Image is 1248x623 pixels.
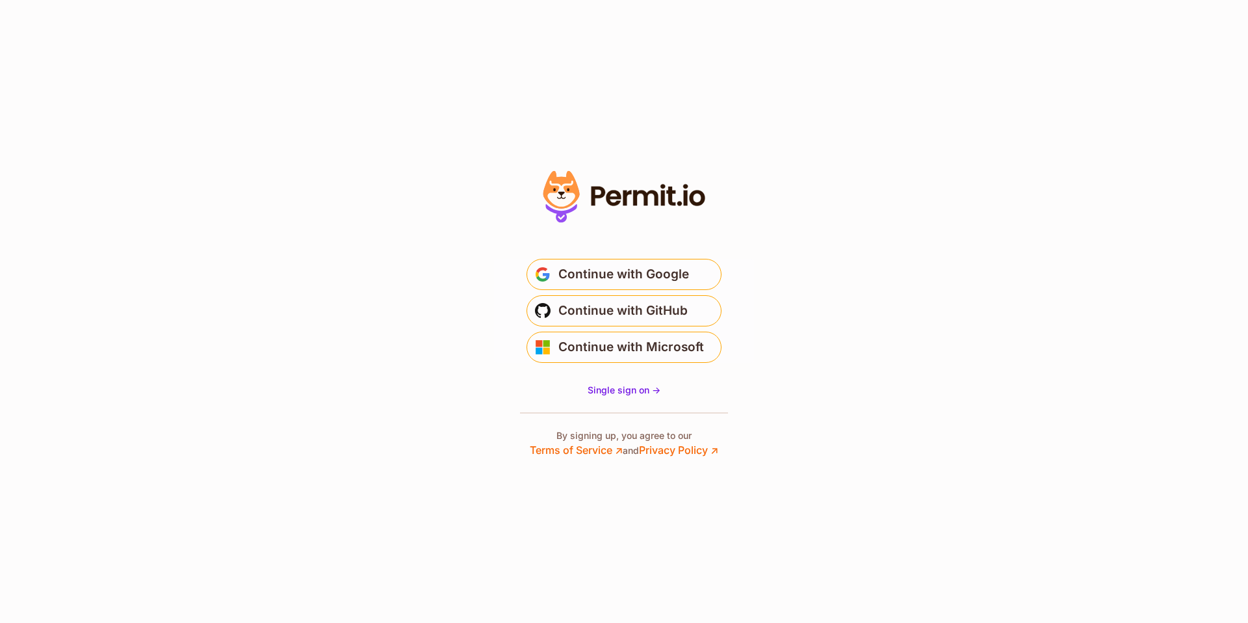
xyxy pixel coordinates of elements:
a: Privacy Policy ↗ [639,444,718,457]
button: Continue with Google [526,259,721,290]
span: Continue with Google [558,264,689,285]
p: By signing up, you agree to our and [530,429,718,458]
span: Single sign on -> [588,384,660,395]
a: Single sign on -> [588,384,660,397]
a: Terms of Service ↗ [530,444,623,457]
button: Continue with GitHub [526,295,721,326]
span: Continue with Microsoft [558,337,704,358]
button: Continue with Microsoft [526,332,721,363]
span: Continue with GitHub [558,300,688,321]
